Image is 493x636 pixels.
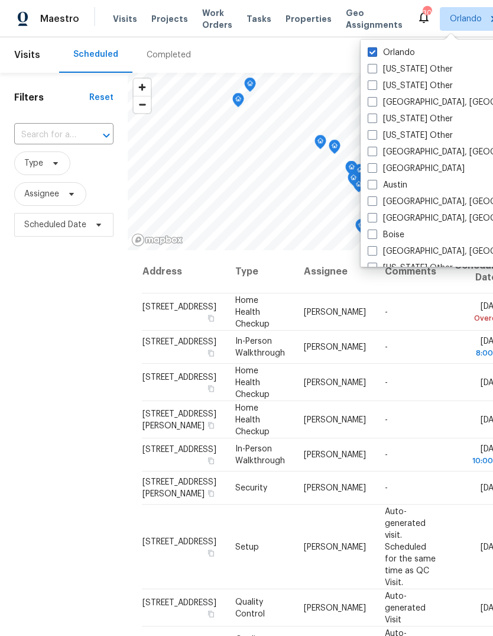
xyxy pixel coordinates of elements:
[385,451,388,459] span: -
[142,373,216,381] span: [STREET_ADDRESS]
[304,484,366,492] span: [PERSON_NAME]
[304,543,366,551] span: [PERSON_NAME]
[246,15,271,23] span: Tasks
[89,92,113,104] div: Reset
[354,164,366,182] div: Map marker
[40,13,79,25] span: Maestro
[142,409,216,430] span: [STREET_ADDRESS][PERSON_NAME]
[304,378,366,386] span: [PERSON_NAME]
[142,537,216,545] span: [STREET_ADDRESS]
[304,308,366,316] span: [PERSON_NAME]
[329,140,340,158] div: Map marker
[385,484,388,492] span: -
[235,366,270,398] span: Home Health Checkup
[294,250,375,293] th: Assignee
[304,451,366,459] span: [PERSON_NAME]
[73,49,118,60] div: Scheduled
[147,49,191,61] div: Completed
[142,478,216,498] span: [STREET_ADDRESS][PERSON_NAME]
[142,338,216,346] span: [STREET_ADDRESS]
[202,7,232,31] span: Work Orders
[286,13,332,25] span: Properties
[131,233,183,247] a: Mapbox homepage
[134,96,151,113] button: Zoom out
[235,543,259,551] span: Setup
[206,383,216,393] button: Copy Address
[235,403,270,435] span: Home Health Checkup
[368,47,415,59] label: Orlando
[142,250,226,293] th: Address
[348,172,359,190] div: Map marker
[206,312,216,323] button: Copy Address
[368,163,465,175] label: [GEOGRAPHIC_DATA]
[314,135,326,153] div: Map marker
[226,250,294,293] th: Type
[345,161,357,179] div: Map marker
[385,507,436,586] span: Auto-generated visit. Scheduled for the same time as QC Visit.
[304,603,366,612] span: [PERSON_NAME]
[385,415,388,424] span: -
[385,378,388,386] span: -
[375,250,446,293] th: Comments
[235,337,285,357] span: In-Person Walkthrough
[346,161,358,179] div: Map marker
[368,262,453,274] label: [US_STATE] Other
[346,7,403,31] span: Geo Assignments
[368,229,404,241] label: Boise
[24,219,86,231] span: Scheduled Date
[24,188,59,200] span: Assignee
[98,127,115,144] button: Open
[235,598,265,618] span: Quality Control
[206,608,216,619] button: Copy Address
[235,296,270,328] span: Home Health Checkup
[14,92,89,104] h1: Filters
[368,80,453,92] label: [US_STATE] Other
[304,343,366,351] span: [PERSON_NAME]
[14,126,80,144] input: Search for an address...
[385,343,388,351] span: -
[232,93,244,111] div: Map marker
[450,13,482,25] span: Orlando
[142,302,216,311] span: [STREET_ADDRESS]
[244,78,256,96] div: Map marker
[206,348,216,359] button: Copy Address
[142,445,216,454] span: [STREET_ADDRESS]
[206,547,216,558] button: Copy Address
[134,79,151,96] button: Zoom in
[24,157,43,169] span: Type
[235,445,285,465] span: In-Person Walkthrough
[368,179,407,191] label: Austin
[235,484,267,492] span: Security
[355,219,367,237] div: Map marker
[206,488,216,499] button: Copy Address
[142,598,216,606] span: [STREET_ADDRESS]
[385,308,388,316] span: -
[206,419,216,430] button: Copy Address
[368,113,453,125] label: [US_STATE] Other
[14,42,40,68] span: Visits
[368,63,453,75] label: [US_STATE] Other
[368,130,453,141] label: [US_STATE] Other
[206,456,216,466] button: Copy Address
[423,7,431,19] div: 30
[151,13,188,25] span: Projects
[113,13,137,25] span: Visits
[304,415,366,424] span: [PERSON_NAME]
[385,592,426,624] span: Auto-generated Visit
